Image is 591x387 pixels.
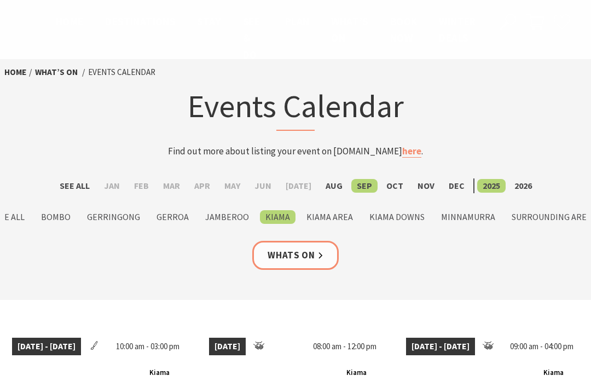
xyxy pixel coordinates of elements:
[439,15,476,44] span: Winter Deals
[103,85,488,131] h1: Events Calendar
[406,338,475,355] span: [DATE] - [DATE]
[351,179,378,193] label: Sep
[443,179,470,193] label: Dec
[402,145,421,158] a: here
[260,210,296,224] label: Kiama
[320,179,348,193] label: Aug
[209,338,246,355] span: [DATE]
[285,15,310,28] span: Plan
[82,210,146,224] label: Gerringong
[99,179,125,193] label: Jan
[381,179,409,193] label: Oct
[249,179,277,193] label: Jun
[280,179,317,193] label: [DATE]
[45,13,487,63] nav: Main Menu
[505,338,579,355] span: 09:00 am - 04:00 pm
[364,210,430,224] label: Kiama Downs
[436,210,501,224] label: Minnamurra
[390,15,418,44] span: Book now
[105,15,175,28] span: Destinations
[509,179,537,193] label: 2026
[12,338,81,355] span: [DATE] - [DATE]
[219,179,246,193] label: May
[252,241,339,270] a: Whats On
[342,366,371,380] span: Kiama
[129,179,154,193] label: Feb
[200,210,254,224] label: Jamberoo
[412,179,440,193] label: Nov
[56,15,84,28] span: Home
[243,15,260,61] span: See & Do
[477,179,506,193] label: 2025
[103,144,488,159] p: Find out more about listing your event on [DOMAIN_NAME] .
[197,15,221,28] span: Stay
[308,338,382,355] span: 08:00 am - 12:00 pm
[54,179,95,193] label: See All
[158,179,186,193] label: Mar
[189,179,216,193] label: Apr
[301,210,358,224] label: Kiama Area
[36,210,76,224] label: Bombo
[151,210,194,224] label: Gerroa
[539,366,568,380] span: Kiama
[145,366,174,380] span: Kiama
[331,15,368,44] span: What’s On
[111,338,185,355] span: 10:00 am - 03:00 pm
